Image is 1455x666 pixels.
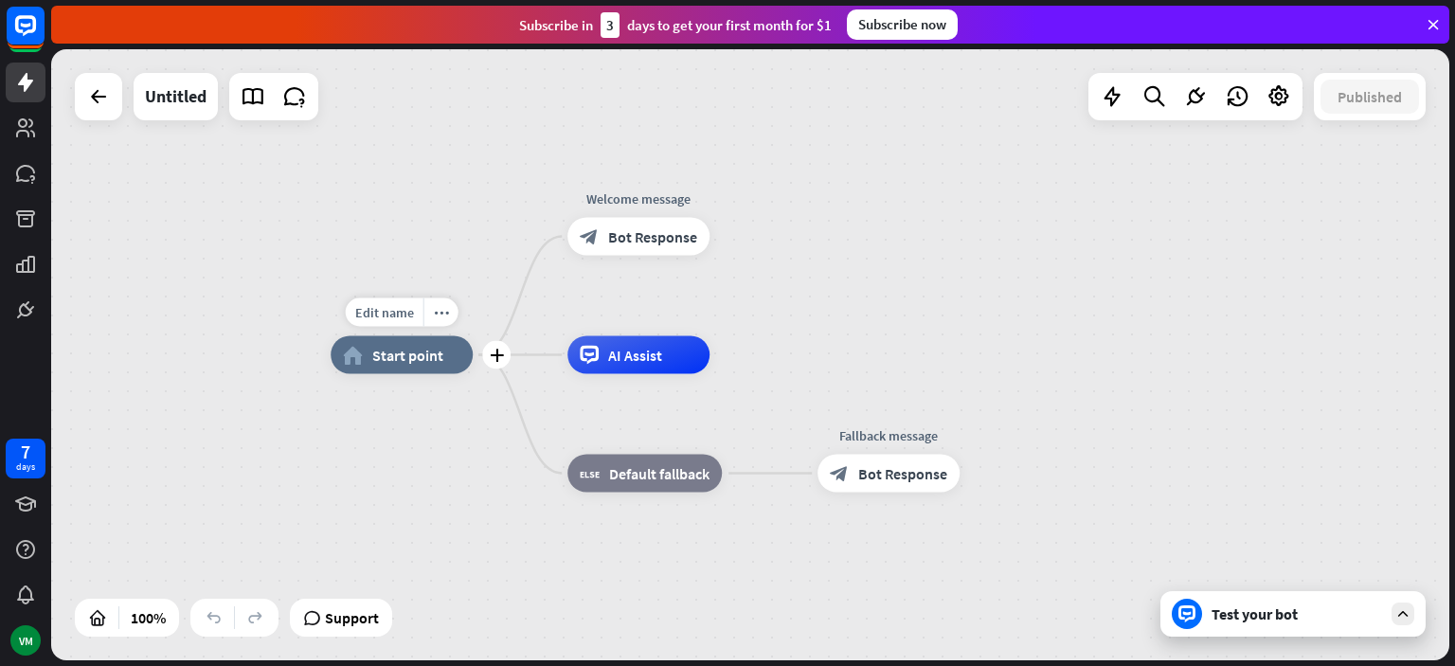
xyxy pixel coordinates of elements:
[21,443,30,460] div: 7
[1212,604,1382,623] div: Test your bot
[580,227,599,246] i: block_bot_response
[519,12,832,38] div: Subscribe in days to get your first month for $1
[858,464,947,483] span: Bot Response
[580,464,600,483] i: block_fallback
[608,346,662,365] span: AI Assist
[601,12,620,38] div: 3
[10,625,41,656] div: VM
[355,304,414,321] span: Edit name
[16,460,35,474] div: days
[830,464,849,483] i: block_bot_response
[609,464,710,483] span: Default fallback
[15,8,72,64] button: Open LiveChat chat widget
[490,349,504,362] i: plus
[553,189,724,208] div: Welcome message
[803,426,974,445] div: Fallback message
[608,227,697,246] span: Bot Response
[6,439,45,478] a: 7 days
[125,603,171,633] div: 100%
[434,305,449,319] i: more_horiz
[325,603,379,633] span: Support
[145,73,207,120] div: Untitled
[372,346,443,365] span: Start point
[343,346,363,365] i: home_2
[1320,80,1419,114] button: Published
[847,9,958,40] div: Subscribe now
